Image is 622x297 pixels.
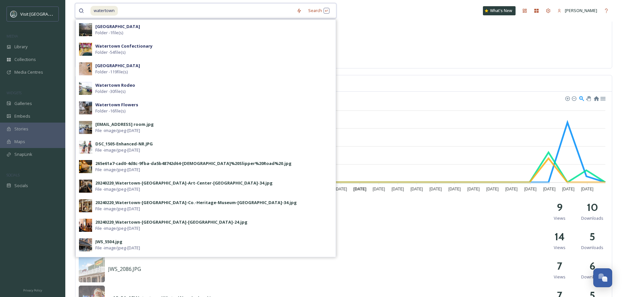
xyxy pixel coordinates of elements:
[95,147,140,153] span: File - image/jpeg - [DATE]
[79,199,92,212] img: 20240220_Watertown-Codington-Co.-Heritage-Museum-ByronBanasiak-34.jpg
[7,90,22,95] span: WIDGETS
[95,63,140,68] strong: [GEOGRAPHIC_DATA]
[587,200,598,215] h2: 10
[335,187,347,191] tspan: [DATE]
[79,43,92,56] img: 0c598d1b-d114-4ffb-92c0-a5ba5344edb6-Lady%252520Slipper%252520Road%252520.jpg
[95,108,125,114] span: Folder - 16 file(s)
[593,268,612,287] button: Open Chat
[7,34,18,38] span: MEDIA
[95,23,140,29] strong: [GEOGRAPHIC_DATA]
[95,239,122,245] div: JWS_5504.jpg
[79,219,92,232] img: 20240220_Watertown-WatertownBrewery-ByronBanasiak-24.jpg
[554,4,600,17] a: [PERSON_NAME]
[79,256,105,282] img: JWS_2086.JPG
[79,101,92,114] img: d8f0242c-fe7e-473a-888e-c2059cb78c22.jpg
[14,126,28,132] span: Stories
[581,215,603,221] span: Downloads
[581,187,593,191] tspan: [DATE]
[79,82,92,95] img: 3e8ee263-ba69-446d-afa4-cc8e4838d7f3-familytravelnomads.jpg
[95,121,154,127] div: [EMAIL_ADDRESS] room.jpg
[562,187,574,191] tspan: [DATE]
[95,43,152,49] strong: Watertown Confectionary
[483,6,516,15] a: What's New
[108,265,141,273] span: JWS_2086.JPG
[353,187,366,191] tspan: [DATE]
[557,200,563,215] h2: 9
[95,186,140,192] span: File - image/jpeg - [DATE]
[579,95,584,101] div: Selection Zoom
[95,88,125,95] span: Folder - 30 file(s)
[95,245,140,251] span: File - image/jpeg - [DATE]
[95,206,140,212] span: File - image/jpeg - [DATE]
[14,113,30,119] span: Embeds
[581,245,603,251] span: Downloads
[79,23,92,36] img: arena%281%29.jpg
[593,95,599,101] div: Reset Zoom
[20,11,71,17] span: Visit [GEOGRAPHIC_DATA]
[14,44,27,50] span: Library
[95,127,140,134] span: File - image/jpeg - [DATE]
[95,167,140,173] span: File - image/jpeg - [DATE]
[524,187,536,191] tspan: [DATE]
[95,219,247,225] div: 20240220_Watertown-[GEOGRAPHIC_DATA]-[GEOGRAPHIC_DATA]-24.jpg
[23,288,42,292] span: Privacy Policy
[95,49,125,55] span: Folder - 54 file(s)
[429,187,442,191] tspan: [DATE]
[554,274,566,280] span: Views
[14,139,25,145] span: Maps
[23,286,42,294] a: Privacy Policy
[95,160,292,167] div: 265e61a7-cad0-4d8c-9fba-da5b48742d64-[DEMOGRAPHIC_DATA]%20Slipper%20Road%20.jpg
[410,187,423,191] tspan: [DATE]
[554,245,566,251] span: Views
[14,100,32,107] span: Galleries
[554,215,566,221] span: Views
[10,11,17,17] img: watertown-convention-and-visitors-bureau.jpg
[79,141,92,154] img: 5c130802-6c9d-4574-bfb8-4753734c6512.jpg
[581,274,603,280] span: Downloads
[79,121,92,134] img: 6762f5ba-d111-4d1e-a5e9-4d32e78781d1.jpg
[95,180,273,186] div: 20240220_Watertown-[GEOGRAPHIC_DATA]-Art-Center-[GEOGRAPHIC_DATA]-34.jpg
[391,187,404,191] tspan: [DATE]
[586,96,590,100] div: Panning
[305,4,333,17] div: Search
[373,187,385,191] tspan: [DATE]
[486,187,499,191] tspan: [DATE]
[589,229,595,245] h2: 5
[448,187,461,191] tspan: [DATE]
[90,6,118,15] span: watertown
[543,187,555,191] tspan: [DATE]
[505,187,518,191] tspan: [DATE]
[14,56,36,63] span: Collections
[95,69,128,75] span: Folder - 119 file(s)
[95,82,135,88] strong: Watertown Rodeo
[95,141,153,147] div: DSC_1505-Enhanced-NR.JPG
[554,229,565,245] h2: 14
[95,102,138,108] strong: Watertown Flowers
[467,187,480,191] tspan: [DATE]
[95,30,123,36] span: Folder - 1 file(s)
[95,225,140,231] span: File - image/jpeg - [DATE]
[600,95,605,101] div: Menu
[565,96,569,100] div: Zoom In
[79,238,92,251] img: JWS_5504.jpg
[14,183,28,189] span: Socials
[565,7,597,13] span: [PERSON_NAME]
[7,172,20,177] span: SOCIALS
[95,200,297,206] div: 20240220_Watertown-[GEOGRAPHIC_DATA]-Co.-Heritage-Museum-[GEOGRAPHIC_DATA]-34.jpg
[557,258,562,274] h2: 7
[571,96,576,100] div: Zoom Out
[79,62,92,75] img: Foundation%2520Plaza%2520-%2520156-Juniper%25252BJade.jpg
[79,180,92,193] img: 20240220_Watertown-Redlin-Art-Center-ByronBanasiak-34.jpg
[589,258,595,274] h2: 6
[14,151,32,157] span: SnapLink
[14,69,43,75] span: Media Centres
[79,160,92,173] img: 265e61a7-cad0-4d8c-9fba-da5b48742d64-Lady%252520Slipper%252520Road%252520.jpg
